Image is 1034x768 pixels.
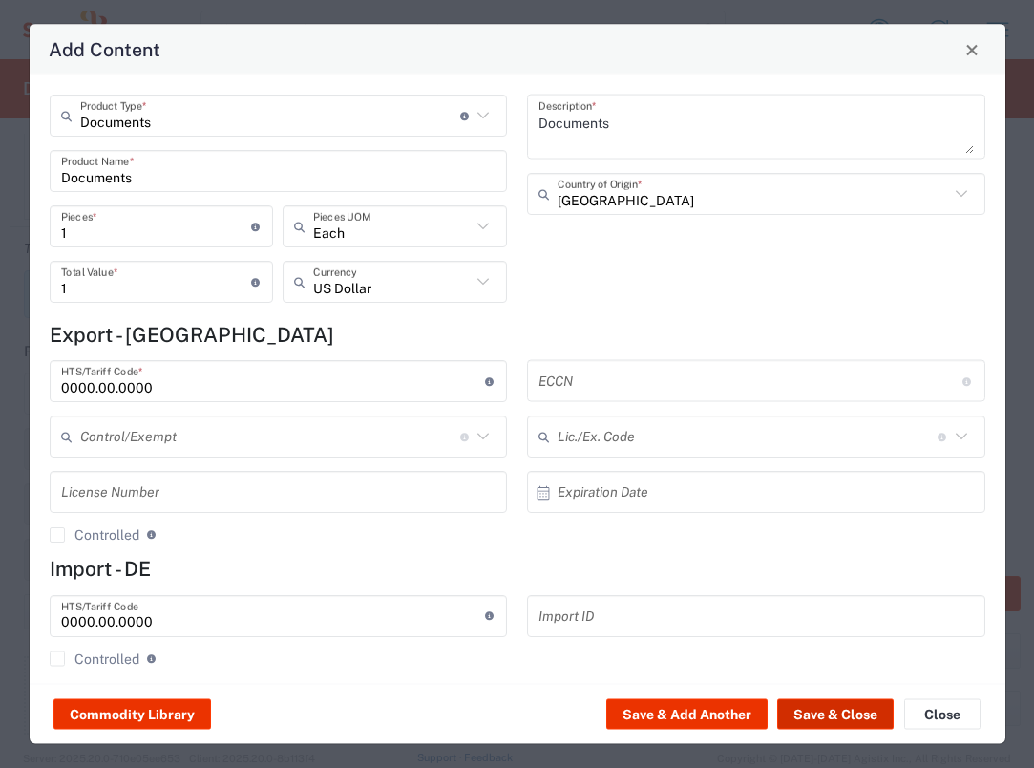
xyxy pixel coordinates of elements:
button: Save & Close [777,699,894,730]
button: Save & Add Another [606,699,768,730]
label: Controlled [50,651,139,666]
h4: Export - [GEOGRAPHIC_DATA] [50,323,985,347]
h4: Import - DE [50,557,985,581]
button: Commodity Library [53,699,211,730]
label: Controlled [50,527,139,543]
button: Close [904,699,981,730]
h4: Add Content [49,35,160,63]
button: Close [959,36,985,63]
